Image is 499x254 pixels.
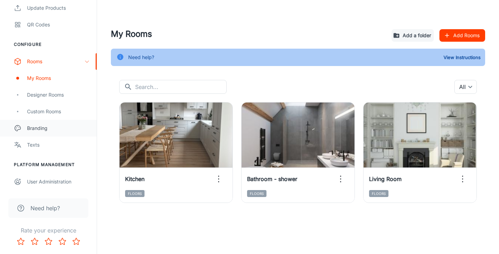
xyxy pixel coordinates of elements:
[247,190,266,197] span: Floors
[55,235,69,248] button: Rate 4 star
[247,175,297,183] h6: Bathroom - shower
[14,235,28,248] button: Rate 1 star
[27,141,90,149] div: Texts
[369,190,388,197] span: Floors
[27,58,84,65] div: Rooms
[439,29,485,42] button: Add Rooms
[6,226,91,235] p: Rate your experience
[27,4,90,12] div: Update Products
[28,235,42,248] button: Rate 2 star
[27,108,90,115] div: Custom Rooms
[27,91,90,99] div: Designer Rooms
[392,29,434,42] button: Add a folder
[128,51,154,64] div: Need help?
[454,80,477,94] div: All
[369,175,402,183] h6: Living Room
[69,235,83,248] button: Rate 5 star
[27,124,90,132] div: Branding
[27,178,90,186] div: User Administration
[125,190,145,197] span: Floors
[42,235,55,248] button: Rate 3 star
[27,21,90,28] div: QR Codes
[27,74,90,82] div: My Rooms
[111,28,386,40] h4: My Rooms
[30,204,60,212] span: Need help?
[442,52,482,63] button: View Instructions
[125,175,145,183] h6: Kitchen
[135,80,227,94] input: Search...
